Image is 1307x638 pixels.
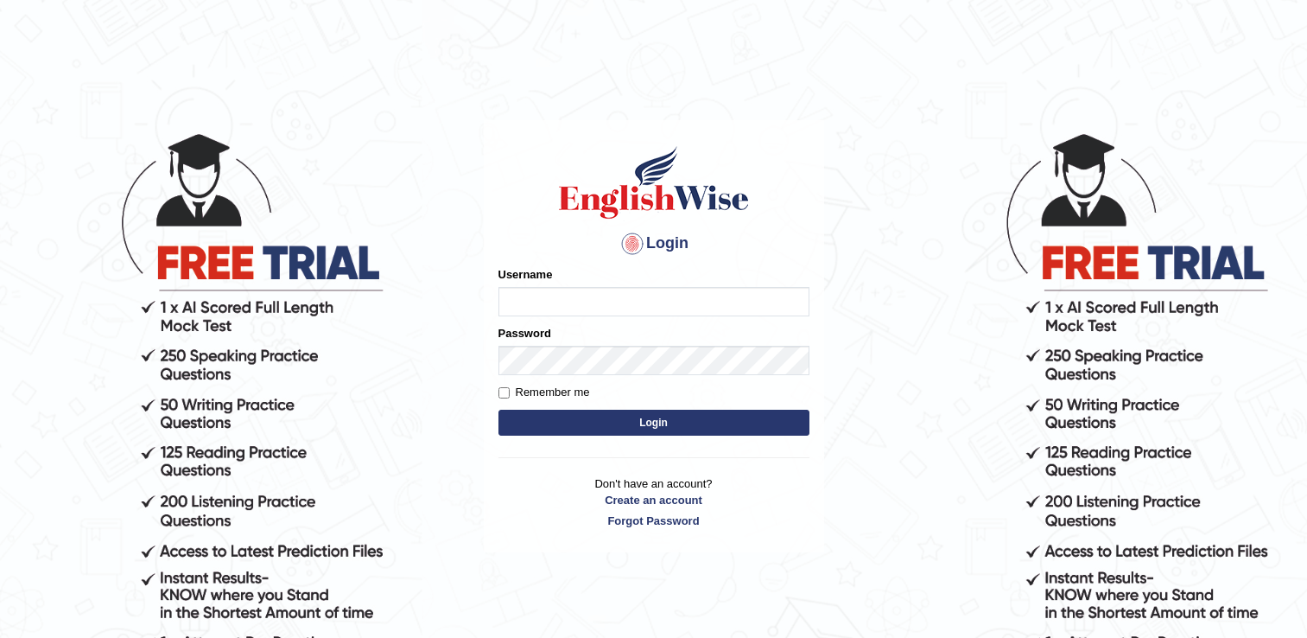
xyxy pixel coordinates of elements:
img: Logo of English Wise sign in for intelligent practice with AI [555,144,752,221]
label: Password [498,325,551,341]
label: Username [498,266,553,283]
a: Create an account [498,492,809,508]
button: Login [498,410,809,436]
input: Remember me [498,387,510,399]
p: Don't have an account? [498,475,809,529]
label: Remember me [498,384,590,401]
h4: Login [498,230,809,258]
a: Forgot Password [498,513,809,529]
